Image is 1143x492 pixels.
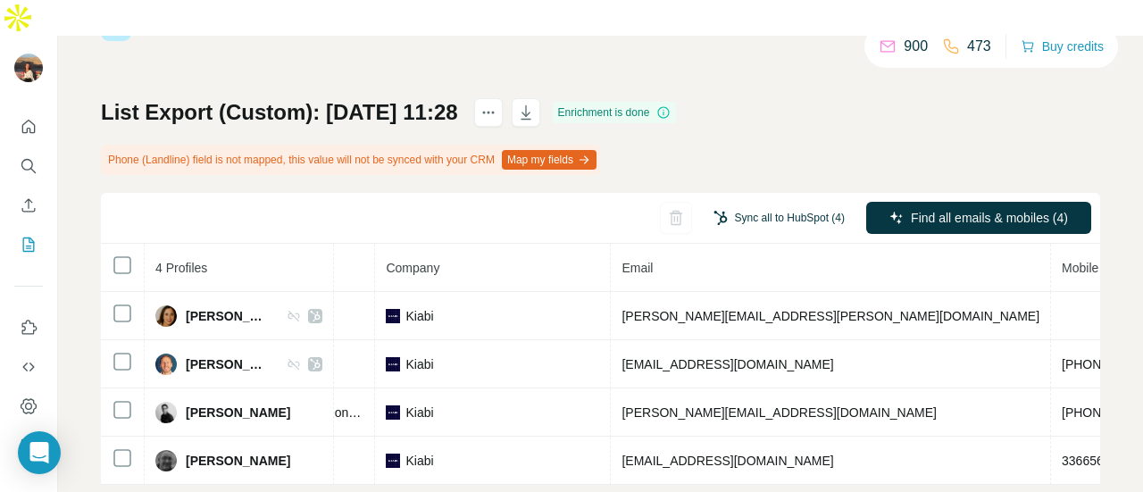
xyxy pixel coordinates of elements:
div: Enrichment is done [553,102,677,123]
div: Open Intercom Messenger [18,431,61,474]
span: Leader [PERSON_NAME] Direction - Chief Client, Digital, Data Officer [150,405,538,420]
span: Kiabi [405,404,433,421]
button: My lists [14,229,43,261]
img: company-logo [386,405,400,420]
span: [PERSON_NAME][EMAIL_ADDRESS][PERSON_NAME][DOMAIN_NAME] [622,309,1039,323]
span: [PERSON_NAME] [186,452,290,470]
img: company-logo [386,309,400,323]
div: Phone (Landline) field is not mapped, this value will not be synced with your CRM [101,145,600,175]
button: Feedback [14,429,43,462]
button: Dashboard [14,390,43,422]
img: Avatar [155,450,177,471]
button: Find all emails & mobiles (4) [866,202,1091,234]
button: Use Surfe on LinkedIn [14,312,43,344]
button: Buy credits [1021,34,1104,59]
span: [PERSON_NAME] [186,355,269,373]
span: Company [386,261,439,275]
button: Use Surfe API [14,351,43,383]
span: 33665629992 [1062,454,1139,468]
button: Enrich CSV [14,189,43,221]
img: Avatar [155,402,177,423]
img: Avatar [155,305,177,327]
img: Avatar [14,54,43,82]
span: [EMAIL_ADDRESS][DOMAIN_NAME] [622,357,833,371]
button: Sync all to HubSpot (4) [701,204,857,231]
span: Kiabi [405,307,433,325]
img: Avatar [155,354,177,375]
span: Kiabi [405,355,433,373]
span: [PERSON_NAME][EMAIL_ADDRESS][DOMAIN_NAME] [622,405,936,420]
span: [PERSON_NAME] [186,307,269,325]
button: Search [14,150,43,182]
img: company-logo [386,357,400,371]
button: actions [474,98,503,127]
button: Map my fields [502,150,597,170]
span: Email [622,261,653,275]
span: Find all emails & mobiles (4) [911,209,1068,227]
span: Kiabi [405,452,433,470]
span: [EMAIL_ADDRESS][DOMAIN_NAME] [622,454,833,468]
p: 473 [967,36,991,57]
span: [PERSON_NAME] [186,404,290,421]
span: Mobile [1062,261,1098,275]
p: 900 [904,36,928,57]
span: 4 Profiles [155,261,207,275]
h1: List Export (Custom): [DATE] 11:28 [101,98,458,127]
button: Quick start [14,111,43,143]
img: company-logo [386,454,400,468]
